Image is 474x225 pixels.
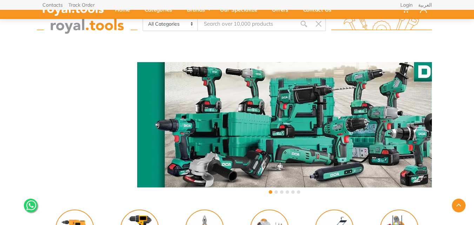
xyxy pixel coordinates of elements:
[37,14,138,34] img: royal.tools Logo
[143,17,198,31] select: Category
[418,2,432,7] a: العربية
[331,14,432,34] img: royal.tools Logo
[42,2,63,7] a: Contacts
[198,16,296,31] input: Site search
[400,2,413,7] a: Login
[68,2,95,7] a: Track Order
